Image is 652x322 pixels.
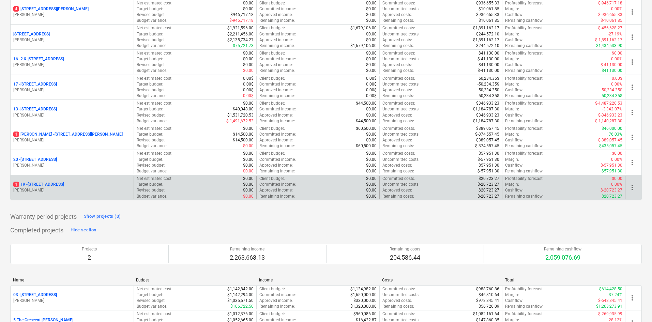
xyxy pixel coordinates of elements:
p: $2,211,456.00 [227,31,254,37]
span: 1 [13,182,19,187]
p: $-374,557.45 [475,143,499,149]
p: Remaining cashflow : [505,194,544,199]
p: $-10,061.85 [601,18,622,24]
p: Target budget : [137,106,163,112]
p: Uncommitted costs : [382,132,420,137]
p: $0.00 [366,56,377,62]
p: Cashflow : [505,87,524,93]
p: Budget variance : [137,18,167,24]
p: $389,057.45 [476,126,499,132]
p: $10,061.85 [479,18,499,24]
p: 76.03% [609,132,622,137]
p: [PERSON_NAME] - [STREET_ADDRESS][PERSON_NAME] [13,132,123,137]
span: more_vert [628,133,636,141]
p: Client budget : [259,176,285,182]
p: Approved costs : [382,112,412,118]
span: more_vert [628,83,636,91]
p: $0.00 [612,50,622,56]
p: Committed income : [259,157,296,163]
p: Margin : [505,31,519,37]
p: $936,655.33 [476,0,499,6]
p: Revised budget : [137,87,166,93]
p: 17 - [STREET_ADDRESS] [13,81,57,87]
p: $14,500.00 [233,137,254,143]
p: $0.00 [366,176,377,182]
p: Committed income : [259,31,296,37]
p: $-946,717.18 [598,0,622,6]
p: Committed costs : [382,101,415,106]
button: Show projects (0) [82,211,122,222]
p: $20,723.27 [602,194,622,199]
p: Profitability forecast : [505,0,544,6]
p: Remaining income : [259,143,295,149]
p: Margin : [505,81,519,87]
p: $-1,487,220.53 [595,101,622,106]
div: 17 -[STREET_ADDRESS][PERSON_NAME] [13,81,131,93]
p: $244,572.10 [476,31,499,37]
p: $-389,057.45 [598,137,622,143]
p: $60,500.00 [356,143,377,149]
p: $0.00 [366,157,377,163]
p: $-57,951.30 [601,163,622,168]
p: $-346,933.23 [598,112,622,118]
p: Cashflow : [505,137,524,143]
p: Committed costs : [382,151,415,156]
span: more_vert [628,8,636,16]
p: Net estimated cost : [137,101,172,106]
p: 0.00% [611,56,622,62]
p: Committed costs : [382,0,415,6]
p: $41,130.00 [479,50,499,56]
p: $0.00 [366,112,377,118]
p: $14,500.00 [233,132,254,137]
p: $0.00 [243,157,254,163]
p: Net estimated cost : [137,151,172,156]
p: $0.00 [366,50,377,56]
p: $346,933.23 [476,101,499,106]
p: $1,921,596.00 [227,25,254,31]
p: Remaining cashflow : [505,93,544,99]
p: $389,057.45 [476,137,499,143]
p: $0.00 [366,0,377,6]
div: Hide section [71,226,96,234]
p: Remaining income : [259,18,295,24]
p: Client budget : [259,50,285,56]
p: $0.00 [366,163,377,168]
p: Revised budget : [137,163,166,168]
p: $0.00 [366,68,377,74]
p: Profitability forecast : [505,126,544,132]
p: 16 - 2 & [STREET_ADDRESS] [13,56,64,62]
p: -27.19% [608,31,622,37]
p: $0.00 [366,132,377,137]
p: $0.00 [366,106,377,112]
p: 0.00$ [366,76,377,81]
p: Margin : [505,6,519,12]
p: $0.00 [366,37,377,43]
p: 13 - [STREET_ADDRESS] [13,106,57,112]
p: -50,234.35$ [601,87,622,93]
span: 4 [13,6,19,12]
p: Approved costs : [382,87,412,93]
p: $-1,891,162.17 [595,37,622,43]
p: Approved income : [259,112,293,118]
div: 119 -[STREET_ADDRESS][PERSON_NAME] [13,182,131,193]
p: Budget variance : [137,143,167,149]
p: $0.00 [612,151,622,156]
p: Remaining cashflow : [505,68,544,74]
p: Committed income : [259,6,296,12]
p: Uncommitted costs : [382,182,420,187]
p: 0.00$ [243,81,254,87]
span: 1 [13,132,19,137]
p: Remaining cashflow : [505,143,544,149]
p: Remaining costs : [382,43,414,49]
div: 20 -[STREET_ADDRESS][PERSON_NAME] [13,157,131,168]
p: Approved income : [259,12,293,18]
p: Remaining income : [259,194,295,199]
p: Remaining cashflow : [505,43,544,49]
p: Approved income : [259,37,293,43]
p: Profitability forecast : [505,76,544,81]
p: Committed income : [259,182,296,187]
p: $0.00 [366,194,377,199]
p: -50,234.35$ [477,81,499,87]
p: Remaining costs : [382,143,414,149]
p: $244,572.10 [476,43,499,49]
